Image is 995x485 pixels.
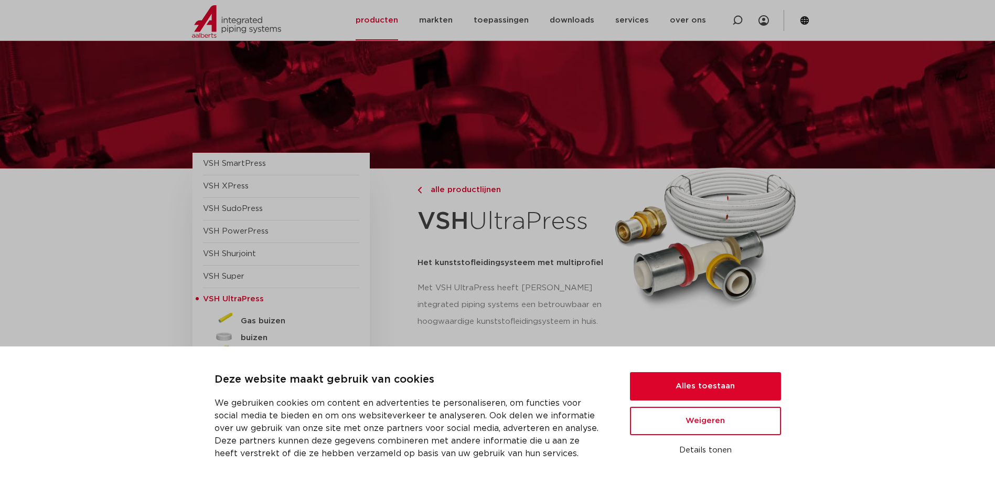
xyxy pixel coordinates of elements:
[215,372,605,388] p: Deze website maakt gebruik van cookies
[203,160,266,167] a: VSH SmartPress
[203,344,359,361] a: Gas fittingen
[203,227,269,235] a: VSH PowerPress
[203,295,264,303] span: VSH UltraPress
[203,272,244,280] a: VSH Super
[418,187,422,194] img: chevron-right.svg
[418,209,469,234] strong: VSH
[203,311,359,328] a: Gas buizen
[203,182,249,190] a: VSH XPress
[424,186,501,194] span: alle productlijnen
[241,333,345,343] h5: buizen
[418,184,607,196] a: alle productlijnen
[203,205,263,213] a: VSH SudoPress
[630,407,781,435] button: Weigeren
[241,317,345,326] h5: Gas buizen
[215,397,605,460] p: We gebruiken cookies om content en advertenties te personaliseren, om functies voor social media ...
[418,202,607,242] h1: UltraPress
[418,280,607,330] p: Met VSH UltraPress heeft [PERSON_NAME] integrated piping systems een betrouwbaar en hoogwaardige ...
[630,372,781,400] button: Alles toestaan
[203,328,359,344] a: buizen
[418,255,607,271] h5: Het kunststofleidingsysteem met multiprofiel
[203,250,256,258] a: VSH Shurjoint
[630,441,781,459] button: Details tonen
